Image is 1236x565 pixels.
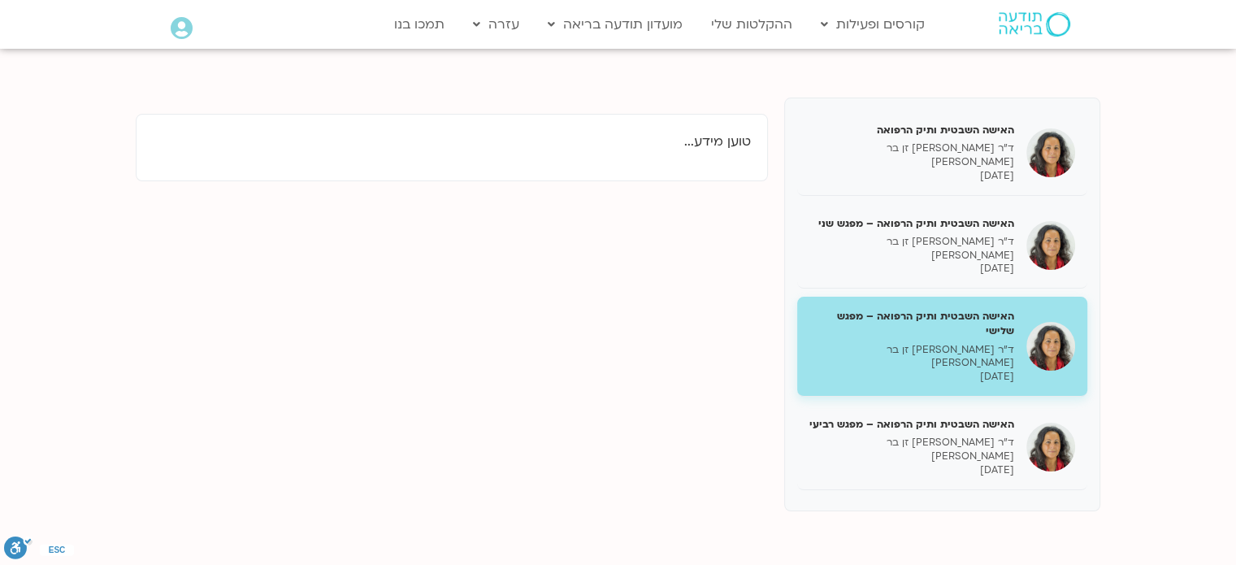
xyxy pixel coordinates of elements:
[1026,322,1075,371] img: האישה השבטית ותיק הרפואה – מפגש שלישי
[809,169,1014,183] p: [DATE]
[386,9,453,40] a: תמכו בנו
[1026,423,1075,472] img: האישה השבטית ותיק הרפואה – מפגש רביעי
[809,123,1014,137] h5: האישה השבטית ותיק הרפואה
[809,216,1014,231] h5: האישה השבטית ותיק הרפואה – מפגש שני
[540,9,691,40] a: מועדון תודעה בריאה
[1026,221,1075,270] img: האישה השבטית ותיק הרפואה – מפגש שני
[703,9,800,40] a: ההקלטות שלי
[1026,128,1075,177] img: האישה השבטית ותיק הרפואה
[809,235,1014,263] p: ד״ר [PERSON_NAME] זן בר [PERSON_NAME]
[809,309,1014,338] h5: האישה השבטית ותיק הרפואה – מפגש שלישי
[809,262,1014,276] p: [DATE]
[809,436,1014,463] p: ד״ר [PERSON_NAME] זן בר [PERSON_NAME]
[813,9,933,40] a: קורסים ופעילות
[809,141,1014,169] p: ד״ר [PERSON_NAME] זן בר [PERSON_NAME]
[809,463,1014,477] p: [DATE]
[153,131,751,153] p: טוען מידע...
[809,370,1014,384] p: [DATE]
[809,343,1014,371] p: ד״ר [PERSON_NAME] זן בר [PERSON_NAME]
[465,9,527,40] a: עזרה
[809,417,1014,432] h5: האישה השבטית ותיק הרפואה – מפגש רביעי
[999,12,1070,37] img: תודעה בריאה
